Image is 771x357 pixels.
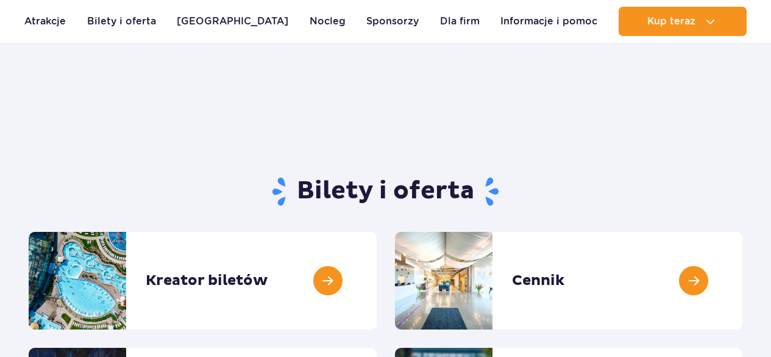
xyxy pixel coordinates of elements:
[24,7,66,36] a: Atrakcje
[440,7,480,36] a: Dla firm
[619,7,747,36] button: Kup teraz
[647,16,695,27] span: Kup teraz
[87,7,156,36] a: Bilety i oferta
[177,7,288,36] a: [GEOGRAPHIC_DATA]
[366,7,419,36] a: Sponsorzy
[29,176,742,207] h1: Bilety i oferta
[500,7,597,36] a: Informacje i pomoc
[310,7,346,36] a: Nocleg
